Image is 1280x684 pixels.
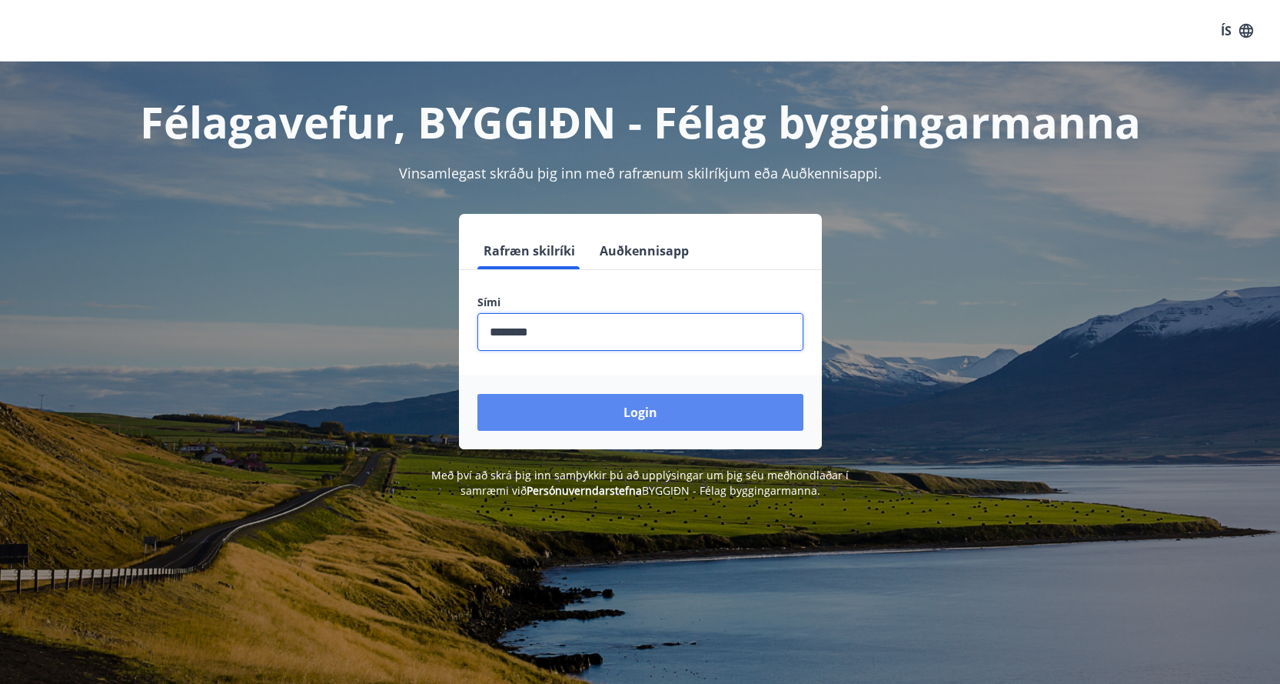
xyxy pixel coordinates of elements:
[399,164,882,182] span: Vinsamlegast skráðu þig inn með rafrænum skilríkjum eða Auðkennisappi.
[431,468,849,498] span: Með því að skrá þig inn samþykkir þú að upplýsingar um þig séu meðhöndlaðar í samræmi við BYGGIÐN...
[593,232,695,269] button: Auðkennisapp
[477,394,803,431] button: Login
[527,483,642,498] a: Persónuverndarstefna
[105,92,1175,151] h1: Félagavefur, BYGGIÐN - Félag byggingarmanna
[477,232,581,269] button: Rafræn skilríki
[477,295,803,310] label: Sími
[1212,17,1262,45] button: ÍS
